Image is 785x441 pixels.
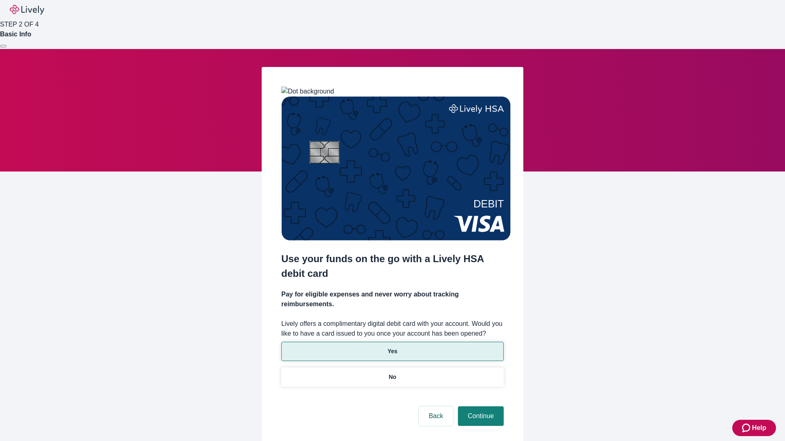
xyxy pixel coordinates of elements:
[752,423,766,433] span: Help
[281,290,504,309] h4: Pay for eligible expenses and never worry about tracking reimbursements.
[389,373,397,381] p: No
[388,347,397,356] p: Yes
[281,87,334,96] img: Dot background
[419,406,453,426] button: Back
[281,367,504,387] button: No
[281,342,504,361] button: Yes
[10,5,44,15] img: Lively
[458,406,504,426] button: Continue
[742,423,752,433] svg: Zendesk support icon
[732,420,776,436] button: Zendesk support iconHelp
[281,96,511,241] img: Debit card
[281,252,504,281] h2: Use your funds on the go with a Lively HSA debit card
[281,319,504,339] label: Lively offers a complimentary digital debit card with your account. Would you like to have a card...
